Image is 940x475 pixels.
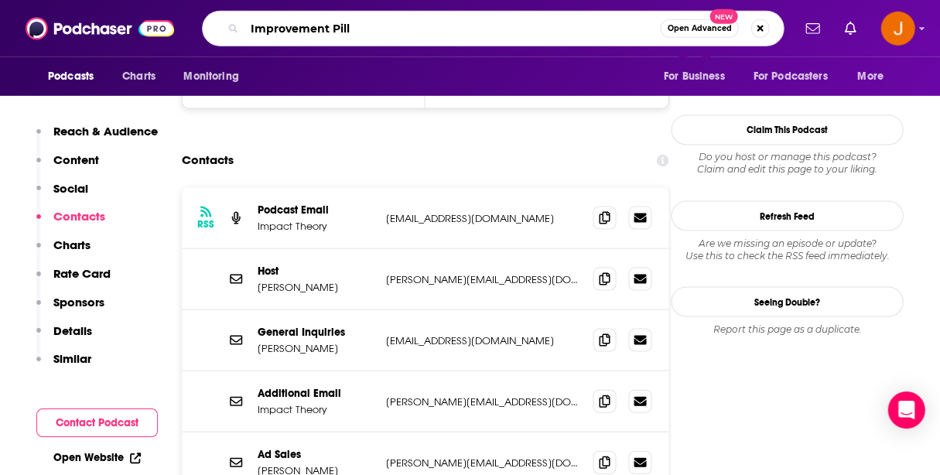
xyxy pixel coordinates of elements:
p: Impact Theory [258,403,374,416]
span: Charts [122,66,156,87]
button: Contact Podcast [36,408,158,437]
button: Refresh Feed [671,201,903,231]
div: Open Intercom Messenger [887,391,925,429]
p: Charts [53,237,91,252]
p: [PERSON_NAME][EMAIL_ADDRESS][DOMAIN_NAME] [386,456,580,470]
p: Details [53,323,92,338]
h2: Contacts [182,146,234,176]
span: Open Advanced [667,25,731,32]
p: General Inquiries [258,326,374,339]
p: [PERSON_NAME][EMAIL_ADDRESS][DOMAIN_NAME] [386,273,580,286]
a: Charts [112,62,165,91]
span: Podcasts [48,66,94,87]
button: Rate Card [36,266,111,295]
p: Reach & Audience [53,124,158,138]
p: Content [53,152,99,167]
span: New [709,9,737,24]
p: [EMAIL_ADDRESS][DOMAIN_NAME] [386,334,580,347]
input: Search podcasts, credits, & more... [244,16,660,41]
button: Claim This Podcast [671,115,903,145]
p: [PERSON_NAME][EMAIL_ADDRESS][DOMAIN_NAME] [386,395,580,408]
a: Seeing Double? [671,287,903,317]
div: Search podcasts, credits, & more... [202,11,784,46]
p: Ad Sales [258,448,374,461]
p: Similar [53,351,91,366]
p: Rate Card [53,266,111,281]
button: Charts [36,237,91,266]
button: open menu [846,62,903,91]
a: Open Website [53,451,141,464]
button: open menu [173,62,258,91]
button: Open AdvancedNew [660,19,738,38]
div: Claim and edit this page to your liking. [671,152,903,176]
p: Impact Theory [258,220,374,233]
a: Show notifications dropdown [799,15,825,42]
div: Are we missing an episode or update? Use this to check the RSS feed immediately. [671,237,903,262]
p: Contacts [53,209,105,224]
p: Sponsors [53,295,104,309]
button: Social [36,181,88,210]
span: Monitoring [183,66,238,87]
button: open menu [743,62,849,91]
img: User Profile [880,12,914,46]
button: open menu [37,62,114,91]
button: Similar [36,351,91,380]
p: [EMAIL_ADDRESS][DOMAIN_NAME] [386,212,580,225]
button: Reach & Audience [36,124,158,152]
p: Podcast Email [258,203,374,217]
p: [PERSON_NAME] [258,342,374,355]
span: Do you host or manage this podcast? [671,152,903,164]
button: Sponsors [36,295,104,323]
button: Content [36,152,99,181]
a: Show notifications dropdown [838,15,862,42]
span: Logged in as justine87181 [880,12,914,46]
p: Social [53,181,88,196]
span: For Business [663,66,724,87]
button: Details [36,323,92,352]
div: Report this page as a duplicate. [671,323,903,336]
span: For Podcasters [753,66,827,87]
h3: RSS [197,218,214,231]
p: Additional Email [258,387,374,400]
img: Podchaser - Follow, Share and Rate Podcasts [26,14,174,43]
p: [PERSON_NAME] [258,281,374,294]
button: Show profile menu [880,12,914,46]
span: More [857,66,884,87]
p: Host [258,265,374,278]
button: Contacts [36,209,105,237]
button: open menu [652,62,743,91]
